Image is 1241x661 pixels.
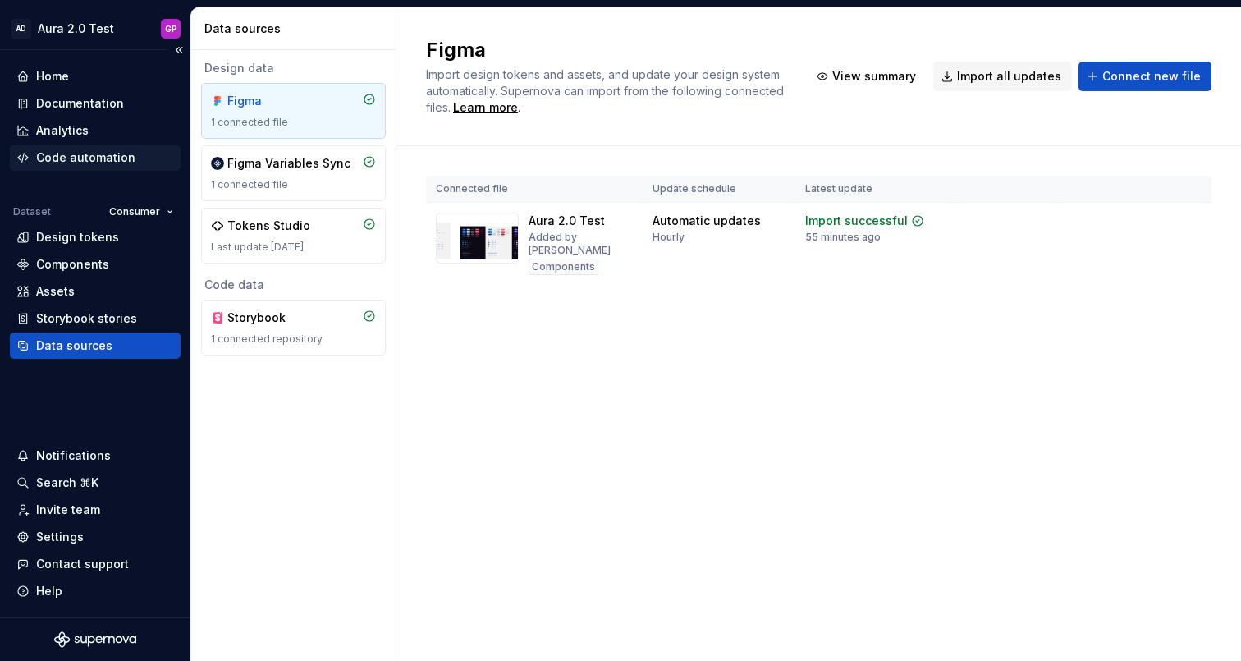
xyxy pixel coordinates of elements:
[426,67,787,114] span: Import design tokens and assets, and update your design system automatically. Supernova can impor...
[36,122,89,139] div: Analytics
[1102,68,1201,85] span: Connect new file
[36,529,84,545] div: Settings
[36,337,112,354] div: Data sources
[211,241,376,254] div: Last update [DATE]
[10,90,181,117] a: Documentation
[643,176,795,203] th: Update schedule
[832,68,916,85] span: View summary
[10,470,181,496] button: Search ⌘K
[211,116,376,129] div: 1 connected file
[201,300,386,356] a: Storybook1 connected repository
[109,205,160,218] span: Consumer
[10,278,181,305] a: Assets
[201,83,386,139] a: Figma1 connected file
[36,68,69,85] div: Home
[10,497,181,523] a: Invite team
[36,448,111,464] div: Notifications
[426,37,789,63] h2: Figma
[201,208,386,264] a: Tokens StudioLast update [DATE]
[10,551,181,577] button: Contact support
[10,305,181,332] a: Storybook stories
[1078,62,1211,91] button: Connect new file
[10,117,181,144] a: Analytics
[653,213,761,229] div: Automatic updates
[36,283,75,300] div: Assets
[10,443,181,469] button: Notifications
[529,231,633,257] div: Added by [PERSON_NAME]
[10,63,181,90] a: Home
[10,333,181,359] a: Data sources
[451,102,520,114] span: .
[36,149,135,166] div: Code automation
[11,19,31,39] div: AD
[211,333,376,346] div: 1 connected repository
[102,200,181,223] button: Consumer
[227,93,306,109] div: Figma
[36,95,124,112] div: Documentation
[227,218,310,234] div: Tokens Studio
[957,68,1061,85] span: Import all updates
[227,155,350,172] div: Figma Variables Sync
[10,251,181,278] a: Components
[38,21,114,37] div: Aura 2.0 Test
[10,578,181,604] button: Help
[795,176,955,203] th: Latest update
[201,277,386,293] div: Code data
[453,99,518,116] a: Learn more
[36,229,119,246] div: Design tokens
[13,205,51,218] div: Dataset
[36,556,129,572] div: Contact support
[211,178,376,191] div: 1 connected file
[933,62,1072,91] button: Import all updates
[36,475,98,491] div: Search ⌘K
[3,11,187,46] button: ADAura 2.0 TestGP
[805,213,908,229] div: Import successful
[54,631,136,648] svg: Supernova Logo
[36,583,62,599] div: Help
[201,145,386,201] a: Figma Variables Sync1 connected file
[227,310,306,326] div: Storybook
[426,176,643,203] th: Connected file
[201,60,386,76] div: Design data
[10,224,181,250] a: Design tokens
[204,21,389,37] div: Data sources
[167,39,190,62] button: Collapse sidebar
[653,231,685,244] div: Hourly
[36,310,137,327] div: Storybook stories
[529,213,605,229] div: Aura 2.0 Test
[36,256,109,273] div: Components
[36,502,100,518] div: Invite team
[529,259,598,275] div: Components
[10,145,181,171] a: Code automation
[165,22,177,35] div: GP
[805,231,881,244] div: 55 minutes ago
[10,524,181,550] a: Settings
[808,62,927,91] button: View summary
